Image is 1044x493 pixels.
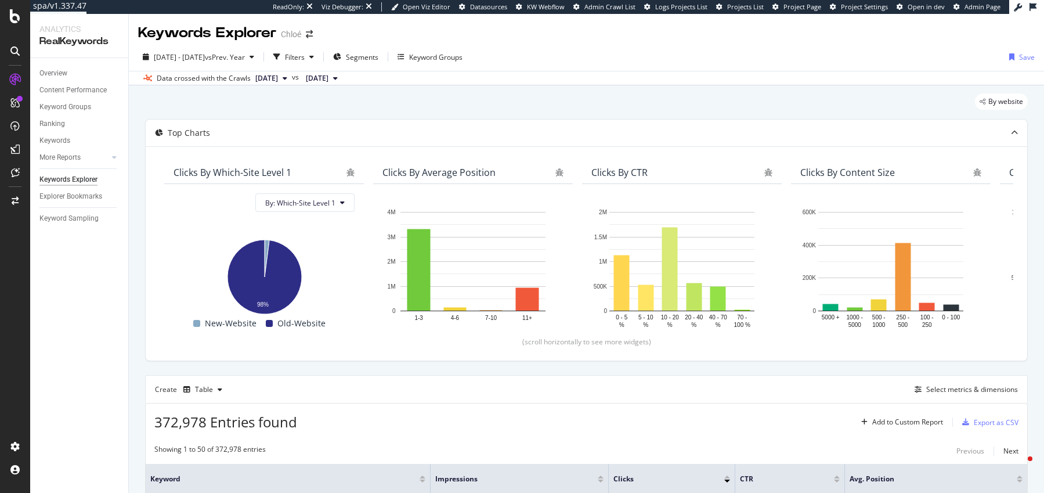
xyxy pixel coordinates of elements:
[257,301,269,308] text: 98%
[168,127,210,139] div: Top Charts
[591,206,772,330] svg: A chart.
[451,315,460,321] text: 4-6
[138,23,276,43] div: Keywords Explorer
[616,314,627,321] text: 0 - 5
[174,167,291,178] div: Clicks By Which-Site Level 1
[306,73,328,84] span: 2024 Jun. 23rd
[39,190,102,203] div: Explorer Bookmarks
[470,2,507,11] span: Datasources
[975,93,1028,110] div: legacy label
[292,72,301,82] span: vs
[822,314,840,321] text: 5000 +
[39,101,91,113] div: Keyword Groups
[150,474,402,484] span: Keyword
[783,2,821,11] span: Project Page
[872,314,886,321] text: 500 -
[599,258,607,265] text: 1M
[388,283,396,290] text: 1M
[522,315,532,321] text: 11+
[154,412,297,431] span: 372,978 Entries found
[306,30,313,38] div: arrow-right-arrow-left
[898,322,908,328] text: 500
[764,168,772,177] div: bug
[39,135,70,147] div: Keywords
[174,234,355,316] svg: A chart.
[179,380,227,399] button: Table
[39,190,120,203] a: Explorer Bookmarks
[800,167,895,178] div: Clicks By Content Size
[195,386,213,393] div: Table
[926,384,1018,394] div: Select metrics & dimensions
[896,314,909,321] text: 250 -
[39,67,120,80] a: Overview
[803,242,817,249] text: 400K
[691,322,696,328] text: %
[459,2,507,12] a: Datasources
[346,52,378,62] span: Segments
[685,314,703,321] text: 20 - 40
[619,322,624,328] text: %
[388,209,396,215] text: 4M
[1005,48,1035,66] button: Save
[958,413,1018,431] button: Export as CSV
[740,474,817,484] span: CTR
[382,167,496,178] div: Clicks By Average Position
[594,234,607,240] text: 1.5M
[1019,52,1035,62] div: Save
[964,2,1000,11] span: Admin Page
[251,71,292,85] button: [DATE]
[39,213,99,225] div: Keyword Sampling
[39,23,119,35] div: Analytics
[667,322,673,328] text: %
[910,383,1018,397] button: Select metrics & dimensions
[613,474,706,484] span: Clicks
[39,35,119,48] div: RealKeywords
[392,308,396,314] text: 0
[265,198,335,208] span: By: Which-Site Level 1
[737,314,747,321] text: 70 -
[382,206,563,330] svg: A chart.
[555,168,563,177] div: bug
[160,337,1013,347] div: (scroll horizontally to see more widgets)
[599,209,607,215] text: 2M
[39,152,109,164] a: More Reports
[573,2,635,12] a: Admin Crawl List
[155,380,227,399] div: Create
[812,308,816,314] text: 0
[388,258,396,265] text: 2M
[393,48,467,66] button: Keyword Groups
[584,2,635,11] span: Admin Crawl List
[388,234,396,240] text: 3M
[908,2,945,11] span: Open in dev
[157,73,251,84] div: Data crossed with the Crawls
[920,314,934,321] text: 100 -
[285,52,305,62] div: Filters
[638,314,653,321] text: 5 - 10
[39,84,120,96] a: Content Performance
[922,322,932,328] text: 250
[255,193,355,212] button: By: Which-Site Level 1
[403,2,450,11] span: Open Viz Editor
[830,2,888,12] a: Project Settings
[841,2,888,11] span: Project Settings
[772,2,821,12] a: Project Page
[897,2,945,12] a: Open in dev
[643,322,648,328] text: %
[205,316,257,330] span: New-Website
[1012,275,1025,282] text: 500K
[655,2,707,11] span: Logs Projects List
[39,135,120,147] a: Keywords
[956,444,984,458] button: Previous
[942,314,960,321] text: 0 - 100
[604,308,607,314] text: 0
[277,316,326,330] span: Old-Website
[435,474,580,484] span: Impressions
[727,2,764,11] span: Projects List
[974,418,1018,427] div: Export as CSV
[39,67,67,80] div: Overview
[988,98,1023,105] span: By website
[709,314,728,321] text: 40 - 70
[154,444,266,458] div: Showing 1 to 50 of 372,978 entries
